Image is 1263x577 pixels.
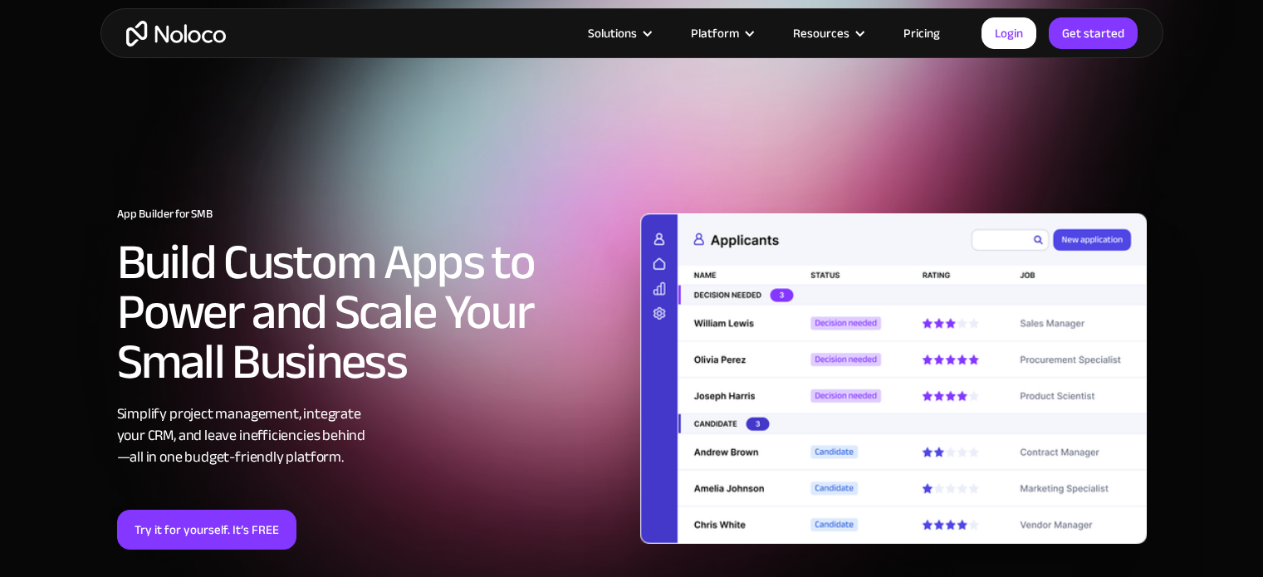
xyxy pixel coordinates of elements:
a: home [126,21,226,46]
div: Resources [772,22,883,44]
h2: Build Custom Apps to Power and Scale Your Small Business [117,237,624,387]
a: Try it for yourself. It’s FREE [117,510,296,550]
div: Resources [793,22,849,44]
h1: App Builder for SMB [117,208,624,221]
a: Pricing [883,22,961,44]
div: Solutions [567,22,670,44]
div: Platform [691,22,739,44]
a: Get started [1049,17,1138,49]
div: Simplify project management, integrate your CRM, and leave inefficiencies behind —all in one budg... [117,403,624,468]
div: Platform [670,22,772,44]
div: Solutions [588,22,637,44]
a: Login [982,17,1036,49]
